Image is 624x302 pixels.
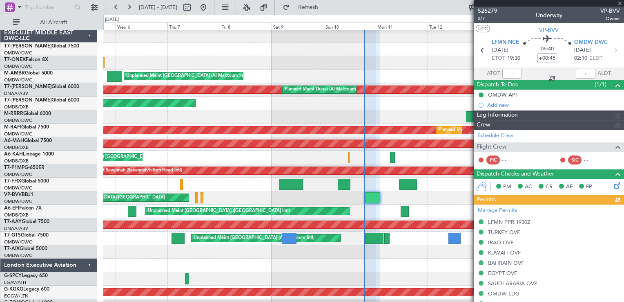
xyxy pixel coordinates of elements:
span: A6-MAH [4,138,24,143]
span: T7-P1MP [4,165,25,170]
div: Planned Maint Dubai (Al Maktoum Intl) [285,83,365,96]
div: Unplanned Maint [GEOGRAPHIC_DATA] (Al Maktoum Intl) [194,232,314,244]
span: [DATE] [492,46,508,54]
span: ATOT [487,70,500,78]
span: Dispatch To-Dos [477,80,518,90]
span: 06:40 [541,45,554,53]
a: A6-EFIFalcon 7X [4,206,42,211]
span: (1/1) [595,80,606,89]
a: OMDW/DWC [4,77,32,83]
span: T7-FHX [4,179,21,184]
span: 526279 [478,7,497,15]
div: [DATE] [105,16,119,23]
a: G-SPCYLegacy 650 [4,273,48,278]
a: M-RAFIGlobal 7500 [4,125,49,130]
span: ETOT [492,54,505,63]
span: M-RAFI [4,125,21,130]
a: OMDB/DXB [4,212,29,218]
div: Fri 8 [220,23,272,30]
a: OMDB/DXB [4,158,29,164]
div: Planned Maint Dubai (Al Maktoum Intl) [439,124,519,136]
a: T7-GTSGlobal 7500 [4,233,49,238]
a: OMDW/DWC [4,117,32,124]
a: LGAV/ATH [4,279,26,286]
span: VP-BVV [4,192,22,197]
button: All Aircraft [9,16,89,29]
div: Wed 6 [116,23,167,30]
a: T7-[PERSON_NAME]Global 6000 [4,84,79,89]
span: T7-GTS [4,233,21,238]
span: AC [525,183,532,191]
span: M-RRRR [4,111,23,116]
span: [DATE] - [DATE] [139,4,177,11]
span: Dispatch Checks and Weather [477,169,554,179]
a: OMDW/DWC [4,252,32,259]
a: T7-AIXGlobal 5000 [4,246,47,251]
span: T7-[PERSON_NAME] [4,98,51,103]
span: G-KGKG [4,287,23,292]
span: A6-KAH [4,152,23,157]
a: T7-[PERSON_NAME]Global 6000 [4,98,79,103]
div: Add new [487,101,620,108]
div: Planned Maint [GEOGRAPHIC_DATA] ([GEOGRAPHIC_DATA]) [74,151,203,163]
span: Owner [600,15,620,22]
div: Underway [536,11,562,20]
span: M-AMBR [4,71,25,76]
span: T7-ONEX [4,57,26,62]
span: PM [503,183,511,191]
div: Unplanned Maint [GEOGRAPHIC_DATA] ([GEOGRAPHIC_DATA] Intl) [148,205,290,217]
a: DNAA/ABV [4,225,28,232]
a: A6-MAHGlobal 7500 [4,138,52,143]
a: T7-FHXGlobal 5000 [4,179,49,184]
a: T7-ONEXFalcon 8X [4,57,48,62]
span: LFMN NCE [492,38,519,47]
span: AF [566,183,573,191]
span: T7-[PERSON_NAME] [4,44,51,49]
span: VP-BVV [539,26,559,34]
a: OMDB/DXB [4,144,29,151]
div: Sun 10 [324,23,376,30]
div: OMDW API [488,91,517,98]
a: M-AMBRGlobal 5000 [4,71,53,76]
a: G-KGKGLegacy 600 [4,287,49,292]
span: T7-AIX [4,246,20,251]
a: OMDW/DWC [4,185,32,191]
div: Unplanned Maint [GEOGRAPHIC_DATA] (Al Maktoum Intl) [126,70,247,82]
div: Thu 7 [167,23,219,30]
span: OMDW DWC [574,38,608,47]
span: VP-BVV [600,7,620,15]
input: Trip Number [25,1,72,14]
button: UTC [476,25,490,32]
span: 02:10 [574,54,587,63]
a: M-RRRRGlobal 6000 [4,111,51,116]
a: A6-KAHLineage 1000 [4,152,54,157]
span: T7-[PERSON_NAME] [4,84,51,89]
a: OMDW/DWC [4,63,32,70]
a: DNAA/ABV [4,90,28,97]
a: OMDB/DXB [4,104,29,110]
span: ALDT [597,70,611,78]
span: FP [586,183,592,191]
span: A6-EFI [4,206,19,211]
a: OMDW/DWC [4,198,32,205]
a: EGGW/LTN [4,293,29,299]
div: Planned Maint Savannah (Savannah/hilton Head Intl) [75,165,182,177]
span: G-SPCY [4,273,22,278]
a: T7-[PERSON_NAME]Global 7500 [4,44,79,49]
a: T7-P1MPG-650ER [4,165,45,170]
span: 3/7 [478,15,497,22]
a: VP-BVVBBJ1 [4,192,33,197]
span: T7-AAY [4,219,22,224]
a: OMDW/DWC [4,50,32,56]
a: OMDW/DWC [4,171,32,178]
span: All Aircraft [21,20,86,25]
span: 19:30 [507,54,520,63]
a: OMDW/DWC [4,239,32,245]
span: Refresh [291,5,325,10]
div: Mon 11 [376,23,428,30]
div: Sat 9 [272,23,323,30]
div: Tue 12 [428,23,479,30]
a: OMDW/DWC [4,131,32,137]
a: T7-AAYGlobal 7500 [4,219,49,224]
button: Refresh [279,1,328,14]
